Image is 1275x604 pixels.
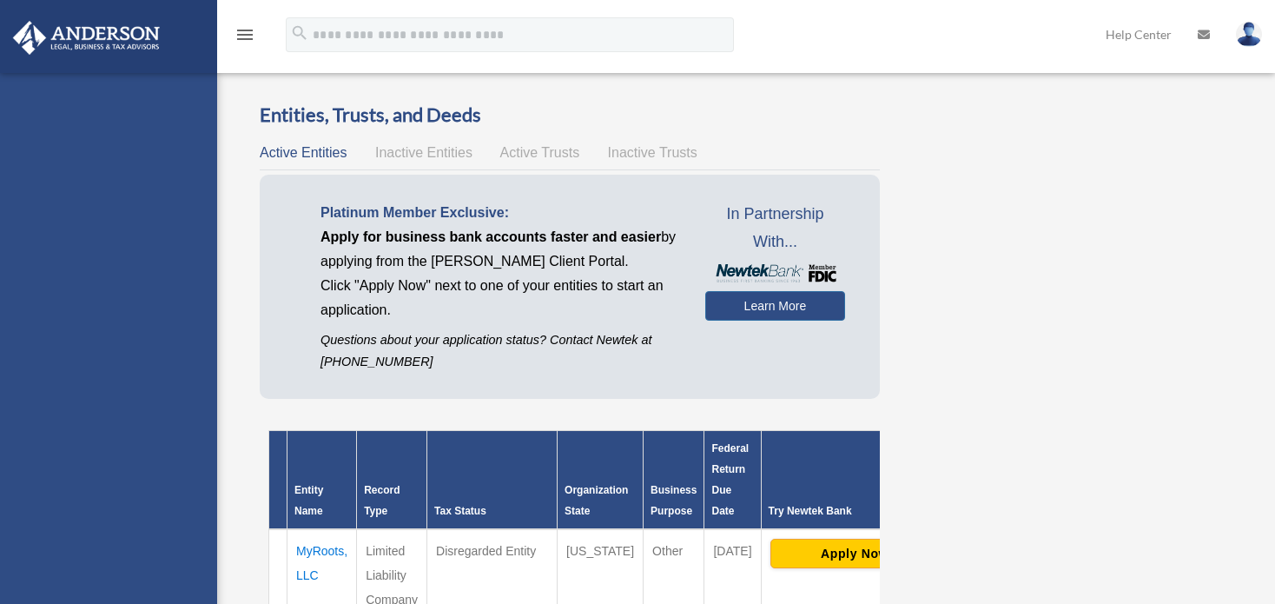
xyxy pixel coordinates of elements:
[705,201,845,256] span: In Partnership With...
[500,145,580,160] span: Active Trusts
[320,229,661,244] span: Apply for business bank accounts faster and easier
[705,291,845,321] a: Learn More
[320,274,679,322] p: Click "Apply Now" next to one of your entities to start an application.
[260,102,880,129] h3: Entities, Trusts, and Deeds
[375,145,472,160] span: Inactive Entities
[8,21,165,55] img: Anderson Advisors Platinum Portal
[644,431,704,530] th: Business Purpose
[320,225,679,274] p: by applying from the [PERSON_NAME] Client Portal.
[769,501,941,521] div: Try Newtek Bank
[235,30,255,45] a: menu
[287,431,357,530] th: Entity Name
[290,23,309,43] i: search
[714,264,836,282] img: NewtekBankLogoSM.png
[704,431,761,530] th: Federal Return Due Date
[608,145,697,160] span: Inactive Trusts
[558,431,644,530] th: Organization State
[427,431,558,530] th: Tax Status
[320,201,679,225] p: Platinum Member Exclusive:
[357,431,427,530] th: Record Type
[235,24,255,45] i: menu
[260,145,347,160] span: Active Entities
[1236,22,1262,47] img: User Pic
[320,329,679,373] p: Questions about your application status? Contact Newtek at [PHONE_NUMBER]
[770,539,940,568] button: Apply Now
